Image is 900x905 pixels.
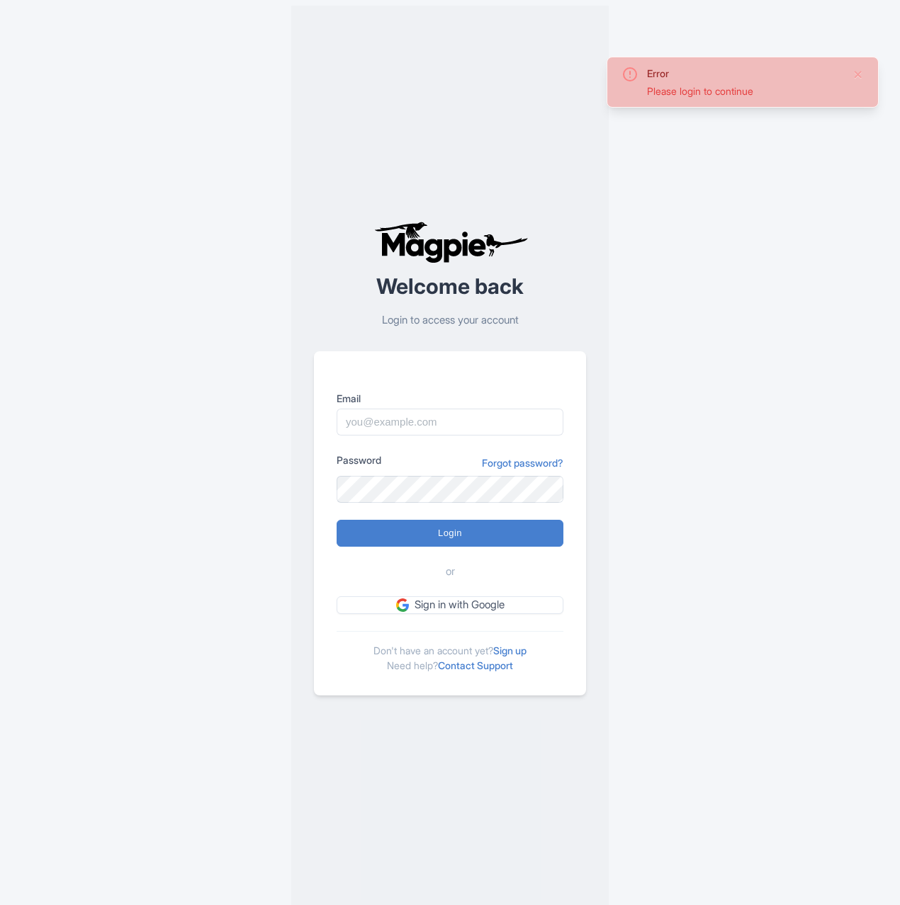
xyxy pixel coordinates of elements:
[371,221,530,263] img: logo-ab69f6fb50320c5b225c76a69d11143b.png
[482,455,563,470] a: Forgot password?
[493,644,527,656] a: Sign up
[647,84,841,98] div: Please login to continue
[647,66,841,81] div: Error
[446,564,455,580] span: or
[853,66,864,83] button: Close
[337,596,563,614] a: Sign in with Google
[396,598,409,611] img: google.svg
[314,275,586,298] h2: Welcome back
[314,312,586,329] p: Login to access your account
[337,631,563,673] div: Don't have an account yet? Need help?
[438,659,513,671] a: Contact Support
[337,452,381,467] label: Password
[337,409,563,436] input: you@example.com
[337,391,563,406] label: Email
[337,520,563,547] input: Login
